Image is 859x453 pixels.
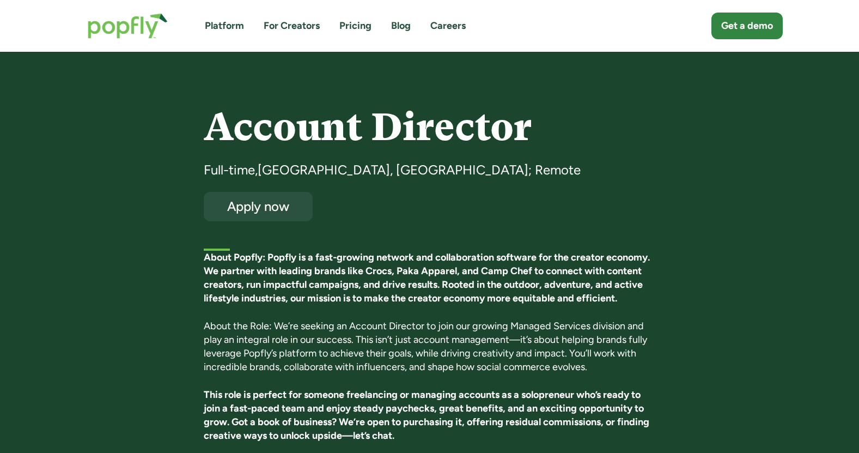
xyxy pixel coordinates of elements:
[263,234,655,248] div: [DATE]
[255,161,258,179] div: ,
[258,161,581,179] div: [GEOGRAPHIC_DATA], [GEOGRAPHIC_DATA]; Remote
[391,19,411,33] a: Blog
[204,251,650,305] strong: About Popfly: Popfly is a fast-growing network and collaboration software for the creator economy...
[204,106,655,148] h4: Account Director
[214,200,303,213] div: Apply now
[204,161,255,179] div: Full-time
[204,319,655,375] p: About the Role: We’re seeking an Account Director to join our growing Managed Services division a...
[339,19,371,33] a: Pricing
[204,192,313,221] a: Apply now
[721,19,773,33] div: Get a demo
[430,19,466,33] a: Careers
[204,234,253,248] h5: First listed:
[77,2,179,50] a: home
[204,389,649,442] strong: This role is perfect for someone freelancing or managing accounts as a solopreneur who’s ready to...
[711,13,783,39] a: Get a demo
[264,19,320,33] a: For Creators
[205,19,244,33] a: Platform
